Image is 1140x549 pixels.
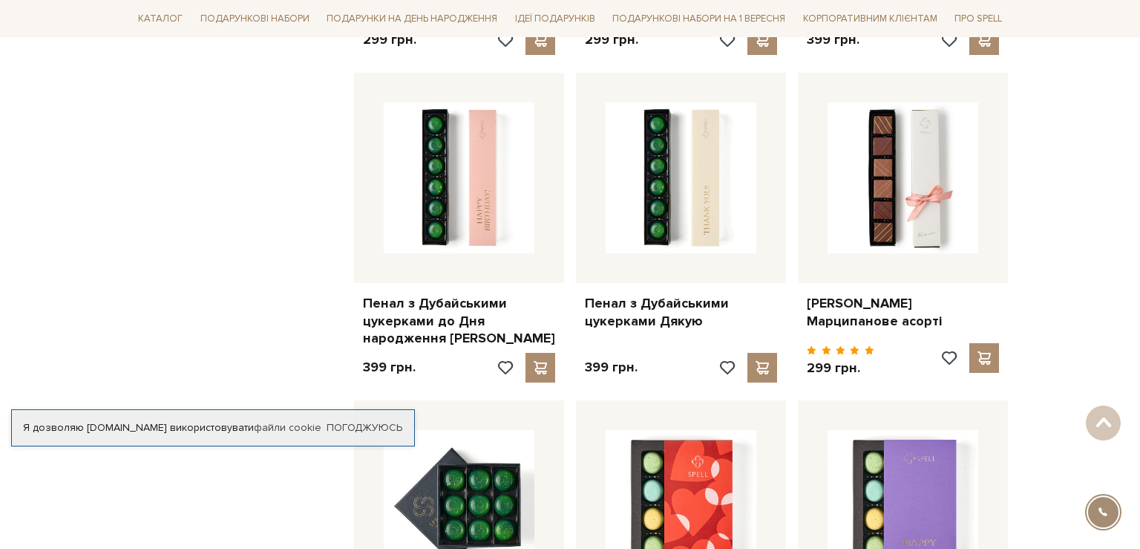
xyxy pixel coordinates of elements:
[807,31,859,48] p: 399 грн.
[363,31,416,48] p: 299 грн.
[12,421,414,435] div: Я дозволяю [DOMAIN_NAME] використовувати
[132,7,189,30] a: Каталог
[363,359,416,376] p: 399 грн.
[606,6,791,31] a: Подарункові набори на 1 Вересня
[585,295,777,330] a: Пенал з Дубайськими цукерками Дякую
[254,421,321,434] a: файли cookie
[585,359,638,376] p: 399 грн.
[949,7,1008,30] a: Про Spell
[327,421,402,435] a: Погоджуюсь
[321,7,503,30] a: Подарунки на День народження
[807,360,874,377] p: 299 грн.
[807,295,999,330] a: [PERSON_NAME] Марципанове асорті
[363,295,555,347] a: Пенал з Дубайськими цукерками до Дня народження [PERSON_NAME]
[509,7,601,30] a: Ідеї подарунків
[194,7,315,30] a: Подарункові набори
[797,6,943,31] a: Корпоративним клієнтам
[585,31,638,48] p: 299 грн.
